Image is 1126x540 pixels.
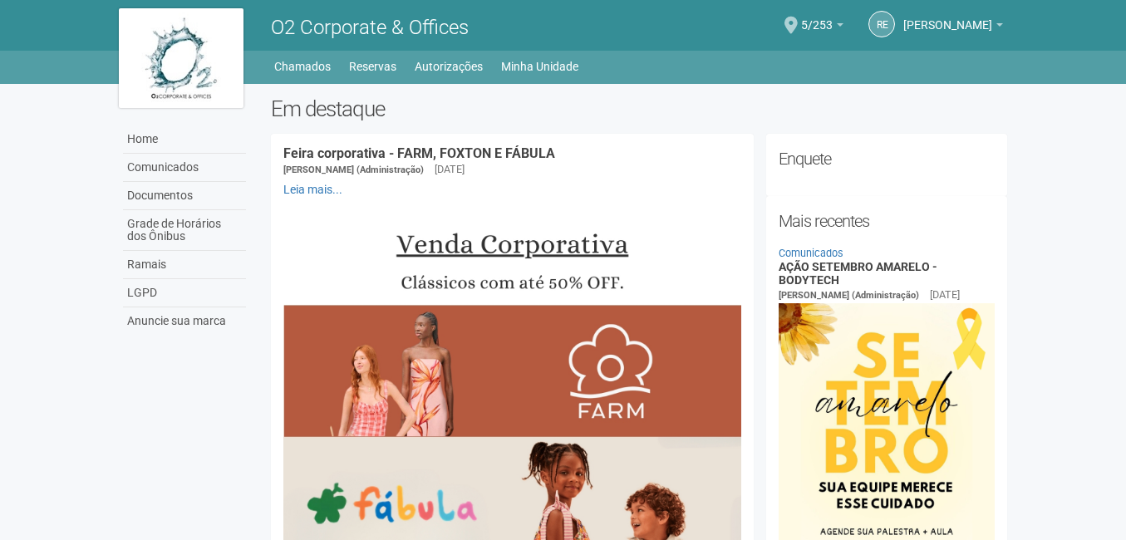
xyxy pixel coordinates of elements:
[930,287,960,302] div: [DATE]
[903,21,1003,34] a: [PERSON_NAME]
[349,55,396,78] a: Reservas
[123,251,246,279] a: Ramais
[415,55,483,78] a: Autorizações
[779,290,919,301] span: [PERSON_NAME] (Administração)
[501,55,578,78] a: Minha Unidade
[779,260,937,286] a: AÇÃO SETEMBRO AMARELO - BODYTECH
[801,2,833,32] span: 5/253
[779,209,996,233] h2: Mais recentes
[779,247,843,259] a: Comunicados
[779,146,996,171] h2: Enquete
[283,145,555,161] a: Feira corporativa - FARM, FOXTON E FÁBULA
[271,96,1008,121] h2: Em destaque
[868,11,895,37] a: RE
[801,21,843,34] a: 5/253
[119,8,243,108] img: logo.jpg
[123,210,246,251] a: Grade de Horários dos Ônibus
[283,164,424,175] span: [PERSON_NAME] (Administração)
[123,182,246,210] a: Documentos
[271,16,469,39] span: O2 Corporate & Offices
[123,154,246,182] a: Comunicados
[274,55,331,78] a: Chamados
[123,279,246,307] a: LGPD
[283,183,342,196] a: Leia mais...
[123,307,246,335] a: Anuncie sua marca
[903,2,992,32] span: Renato Eduardo Ventura Freitas
[123,125,246,154] a: Home
[435,162,465,177] div: [DATE]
